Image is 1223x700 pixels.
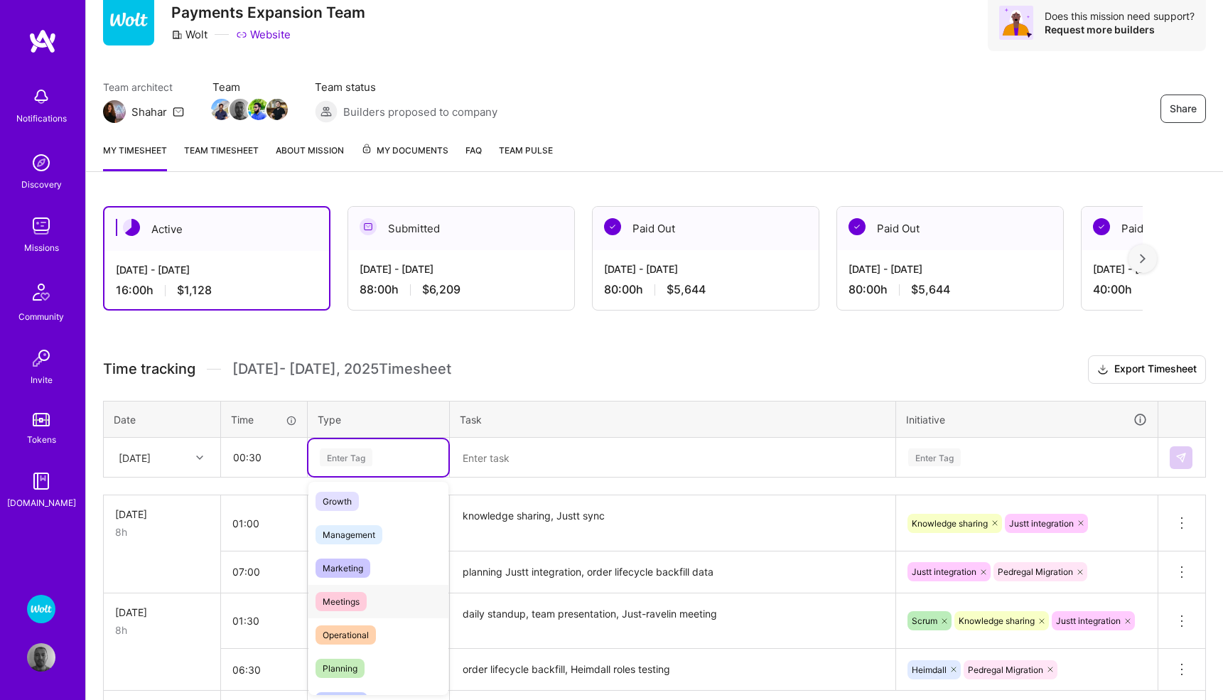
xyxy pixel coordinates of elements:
[316,659,365,678] span: Planning
[236,27,291,42] a: Website
[116,262,318,277] div: [DATE] - [DATE]
[316,492,359,511] span: Growth
[27,82,55,111] img: bell
[27,595,55,623] img: Wolt - Fintech: Payments Expansion Team
[848,262,1052,276] div: [DATE] - [DATE]
[104,208,329,251] div: Active
[1009,518,1074,529] span: Justt integration
[231,97,249,122] a: Team Member Avatar
[27,643,55,672] img: User Avatar
[315,80,497,95] span: Team status
[906,411,1148,428] div: Initiative
[232,360,451,378] span: [DATE] - [DATE] , 2025 Timesheet
[1160,95,1206,123] button: Share
[119,450,151,465] div: [DATE]
[115,507,209,522] div: [DATE]
[31,372,53,387] div: Invite
[248,99,269,120] img: Team Member Avatar
[360,218,377,235] img: Submitted
[1170,102,1197,116] span: Share
[171,4,365,21] h3: Payments Expansion Team
[18,309,64,324] div: Community
[848,218,866,235] img: Paid Out
[451,497,894,550] textarea: knowledge sharing, Justt sync
[499,143,553,171] a: Team Pulse
[320,446,372,468] div: Enter Tag
[422,282,460,297] span: $6,209
[316,592,367,611] span: Meetings
[450,401,896,438] th: Task
[1093,218,1110,235] img: Paid Out
[27,344,55,372] img: Invite
[221,602,307,640] input: HH:MM
[115,524,209,539] div: 8h
[361,143,448,171] a: My Documents
[115,605,209,620] div: [DATE]
[103,80,184,95] span: Team architect
[1056,615,1121,626] span: Justt integration
[316,525,382,544] span: Management
[103,360,195,378] span: Time tracking
[211,99,232,120] img: Team Member Avatar
[115,623,209,637] div: 8h
[268,97,286,122] a: Team Member Avatar
[16,111,67,126] div: Notifications
[308,401,450,438] th: Type
[221,651,307,689] input: HH:MM
[24,275,58,309] img: Community
[343,104,497,119] span: Builders proposed to company
[604,262,807,276] div: [DATE] - [DATE]
[1097,362,1109,377] i: icon Download
[23,643,59,672] a: User Avatar
[1140,254,1146,264] img: right
[230,99,251,120] img: Team Member Avatar
[28,28,57,54] img: logo
[276,143,344,171] a: About Mission
[21,177,62,192] div: Discovery
[604,282,807,297] div: 80:00 h
[173,106,184,117] i: icon Mail
[959,615,1035,626] span: Knowledge sharing
[212,80,286,95] span: Team
[103,100,126,123] img: Team Architect
[465,143,482,171] a: FAQ
[911,282,950,297] span: $5,644
[593,207,819,250] div: Paid Out
[451,650,894,689] textarea: order lifecycle backfill, Heimdall roles testing
[912,664,947,675] span: Heimdall
[23,595,59,623] a: Wolt - Fintech: Payments Expansion Team
[221,553,307,591] input: HH:MM
[315,100,338,123] img: Builders proposed to company
[999,6,1033,40] img: Avatar
[222,438,306,476] input: HH:MM
[968,664,1043,675] span: Pedregal Migration
[316,559,370,578] span: Marketing
[837,207,1063,250] div: Paid Out
[451,595,894,648] textarea: daily standup, team presentation, Just-ravelin meeting
[848,282,1052,297] div: 80:00 h
[103,143,167,171] a: My timesheet
[7,495,76,510] div: [DOMAIN_NAME]
[1175,452,1187,463] img: Submit
[171,27,208,42] div: Wolt
[316,625,376,645] span: Operational
[116,283,318,298] div: 16:00 h
[360,262,563,276] div: [DATE] - [DATE]
[912,518,988,529] span: Knowledge sharing
[499,145,553,156] span: Team Pulse
[27,467,55,495] img: guide book
[451,553,894,592] textarea: planning Justt integration, order lifecycle backfill data
[1088,355,1206,384] button: Export Timesheet
[177,283,212,298] span: $1,128
[1045,23,1195,36] div: Request more builders
[131,104,167,119] div: Shahar
[27,212,55,240] img: teamwork
[184,143,259,171] a: Team timesheet
[912,615,937,626] span: Scrum
[360,282,563,297] div: 88:00 h
[171,29,183,41] i: icon CompanyGray
[604,218,621,235] img: Paid Out
[998,566,1073,577] span: Pedregal Migration
[249,97,268,122] a: Team Member Avatar
[212,97,231,122] a: Team Member Avatar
